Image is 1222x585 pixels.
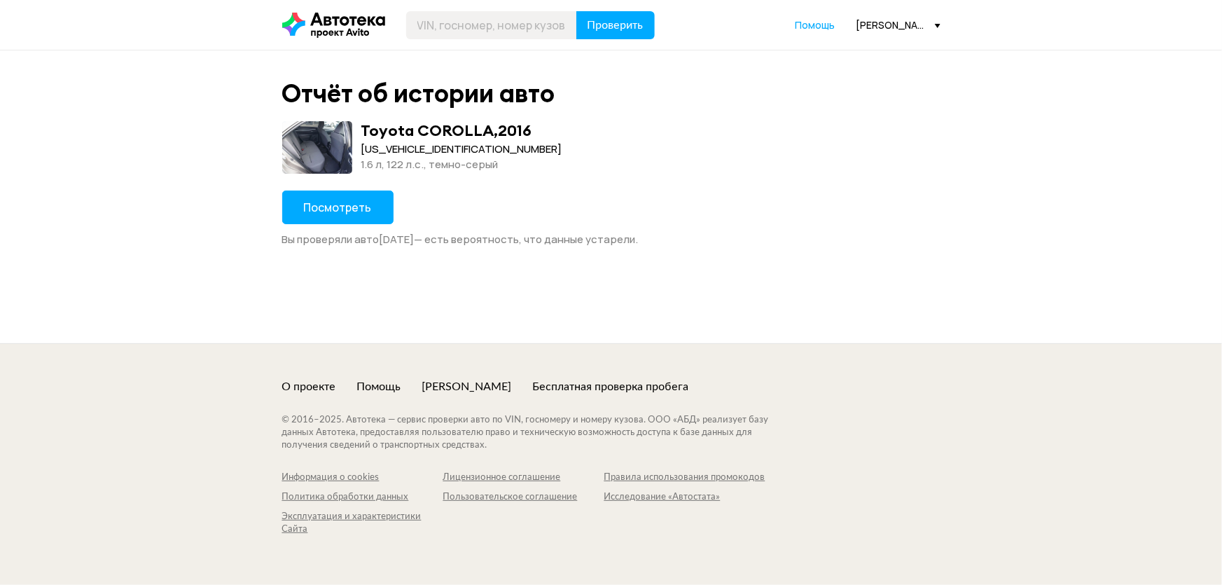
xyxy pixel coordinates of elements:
div: [PERSON_NAME][EMAIL_ADDRESS][DOMAIN_NAME] [856,18,940,32]
a: Эксплуатация и характеристики Сайта [282,511,443,536]
button: Посмотреть [282,191,394,224]
button: Проверить [576,11,655,39]
div: Отчёт об истории авто [282,78,555,109]
a: О проекте [282,379,336,394]
a: Лицензионное соглашение [443,472,604,484]
span: Посмотреть [304,200,372,215]
a: Бесплатная проверка пробега [533,379,689,394]
a: Помощь [796,18,835,32]
input: VIN, госномер, номер кузова [406,11,577,39]
a: [PERSON_NAME] [422,379,512,394]
div: 1.6 л, 122 л.c., темно-серый [361,157,562,172]
div: Вы проверяли авто [DATE] — есть вероятность, что данные устарели. [282,233,940,247]
a: Исследование «Автостата» [604,491,765,504]
a: Правила использования промокодов [604,472,765,484]
div: Toyota COROLLA , 2016 [361,121,532,139]
span: Проверить [588,20,644,31]
a: Пользовательское соглашение [443,491,604,504]
a: Политика обработки данных [282,491,443,504]
div: [US_VEHICLE_IDENTIFICATION_NUMBER] [361,142,562,157]
div: © 2016– 2025 . Автотека — сервис проверки авто по VIN, госномеру и номеру кузова. ООО «АБД» реали... [282,414,797,452]
a: Помощь [357,379,401,394]
a: Информация о cookies [282,472,443,484]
